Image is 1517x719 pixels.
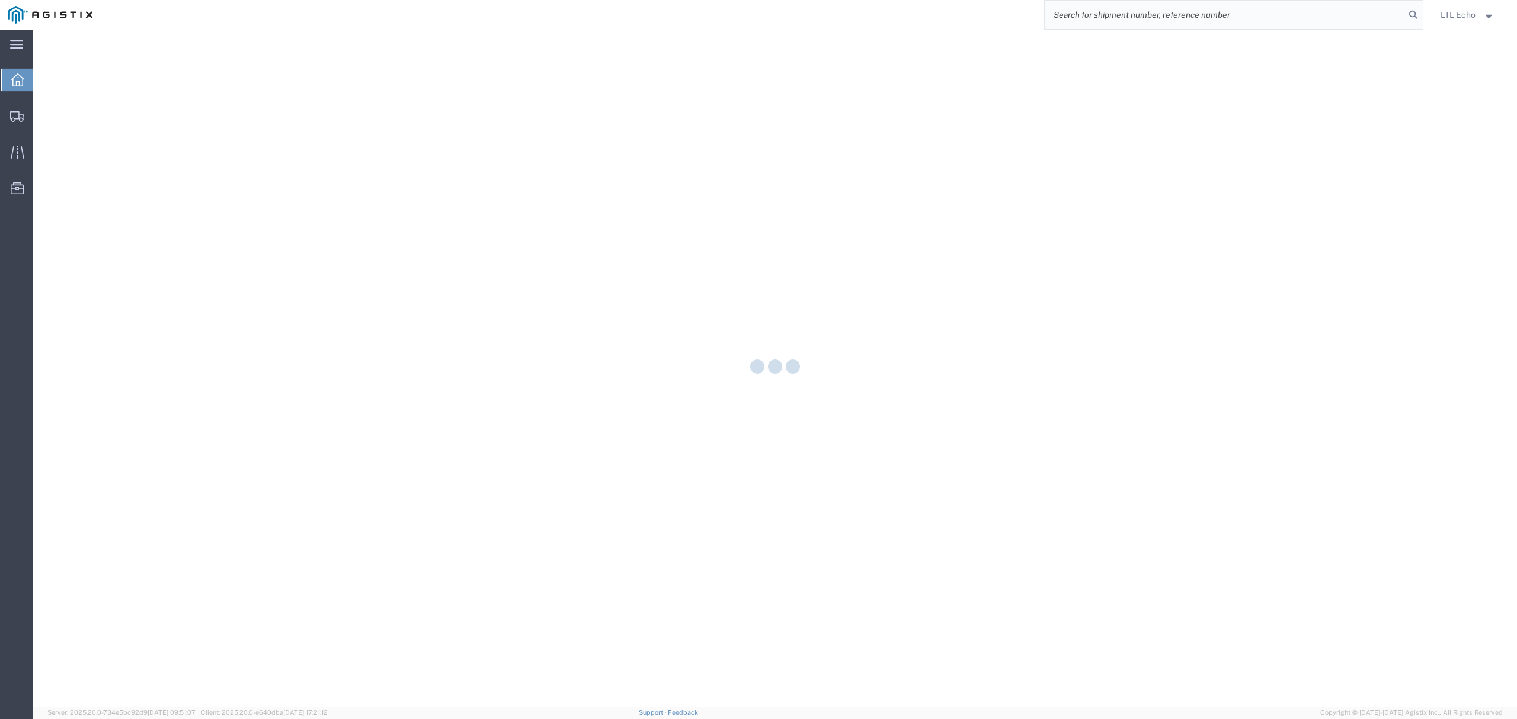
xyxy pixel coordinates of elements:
[148,709,196,716] span: [DATE] 09:51:07
[201,709,328,716] span: Client: 2025.20.0-e640dba
[668,709,698,716] a: Feedback
[283,709,328,716] span: [DATE] 17:21:12
[1320,708,1503,718] span: Copyright © [DATE]-[DATE] Agistix Inc., All Rights Reserved
[47,709,196,716] span: Server: 2025.20.0-734e5bc92d9
[639,709,668,716] a: Support
[1440,8,1500,22] button: LTL Echo
[1441,8,1476,21] span: LTL Echo
[8,6,92,24] img: logo
[1045,1,1405,29] input: Search for shipment number, reference number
